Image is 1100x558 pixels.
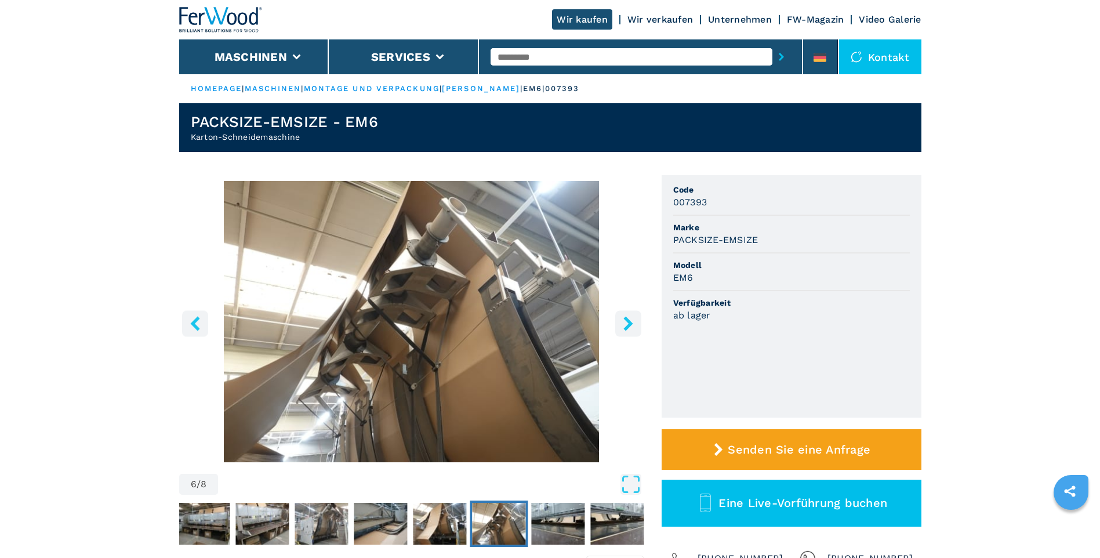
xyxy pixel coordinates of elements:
[662,429,921,470] button: Senden Sie eine Anfrage
[615,310,641,336] button: right-button
[413,503,466,545] img: 8cefff45afa48f43fad753eafa605925
[523,84,545,94] p: em6 |
[179,181,644,462] div: Go to Slide 6
[839,39,921,74] div: Kontakt
[442,84,520,93] a: [PERSON_NAME]
[772,44,790,70] button: submit-button
[191,113,378,131] h1: PACKSIZE-EMSIZE - EM6
[627,14,693,25] a: Wir verkaufen
[304,84,440,93] a: montage und verpackung
[787,14,844,25] a: FW-Magazin
[174,501,232,547] button: Go to Slide 1
[851,51,862,63] img: Kontakt
[411,501,469,547] button: Go to Slide 5
[351,501,409,547] button: Go to Slide 4
[301,84,303,93] span: |
[718,496,887,510] span: Eine Live-Vorführung buchen
[673,259,910,271] span: Modell
[728,443,870,456] span: Senden Sie eine Anfrage
[673,297,910,309] span: Verfügbarkeit
[531,503,585,545] img: 630e91181ce4b1a054a629a5ea9e0af1
[673,309,711,322] h3: ab lager
[1055,477,1084,506] a: sharethis
[440,84,442,93] span: |
[673,184,910,195] span: Code
[520,84,522,93] span: |
[191,131,378,143] h2: Karton-Schneidemaschine
[472,503,525,545] img: 6dc07eeaa5c88dd97382c8623f4a319a
[673,233,758,247] h3: PACKSIZE-EMSIZE
[179,7,263,32] img: Ferwood
[588,501,646,547] button: Go to Slide 8
[1051,506,1091,549] iframe: Chat
[673,271,694,284] h3: EM6
[552,9,612,30] a: Wir kaufen
[215,50,287,64] button: Maschinen
[197,480,201,489] span: /
[182,310,208,336] button: left-button
[174,501,639,547] nav: Thumbnail Navigation
[242,84,244,93] span: |
[470,501,528,547] button: Go to Slide 6
[295,503,348,545] img: 73f516a45a6d79d047cc00ff51e902d6
[191,84,242,93] a: HOMEPAGE
[662,480,921,527] button: Eine Live-Vorführung buchen
[245,84,302,93] a: maschinen
[292,501,350,547] button: Go to Slide 3
[233,501,291,547] button: Go to Slide 2
[545,84,580,94] p: 007393
[371,50,430,64] button: Services
[176,503,230,545] img: 5c6d88098d0d7f8a34cf6a51d1d68b25
[235,503,289,545] img: e31552eb22c8d9ed4647e00c5d05c310
[859,14,921,25] a: Video Galerie
[179,181,644,462] img: Karton-Schneidemaschine PACKSIZE-EMSIZE EM6
[673,222,910,233] span: Marke
[590,503,644,545] img: c636fb84b8a4c39377a56f0e28f6b828
[529,501,587,547] button: Go to Slide 7
[708,14,772,25] a: Unternehmen
[673,195,707,209] h3: 007393
[201,480,206,489] span: 8
[191,480,197,489] span: 6
[221,474,641,495] button: Open Fullscreen
[354,503,407,545] img: 9499e27ebd744978a084ec882ee4d12d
